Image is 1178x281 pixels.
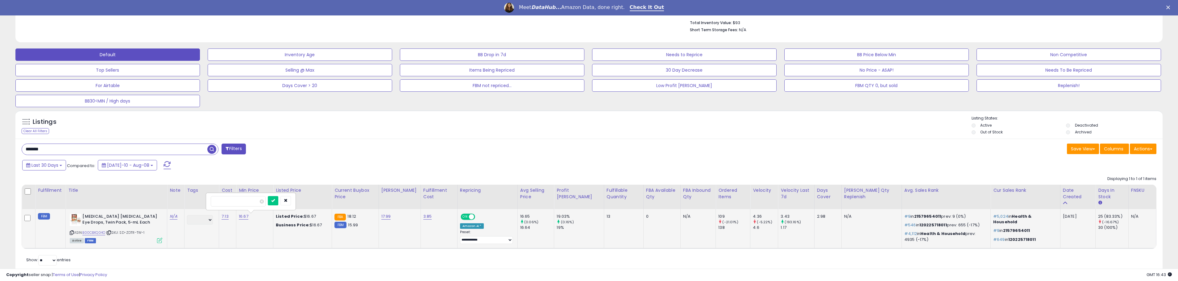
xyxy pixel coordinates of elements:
[520,214,554,219] div: 16.65
[276,187,329,194] div: Listed Price
[22,128,49,134] div: Clear All Filters
[817,214,837,219] div: 2.98
[400,64,584,76] button: Items Being Repriced
[646,214,676,219] div: 0
[690,27,738,32] b: Short Term Storage Fees:
[1131,187,1154,194] div: FNSKU
[520,225,554,230] div: 16.64
[239,187,271,194] div: Min Price
[400,79,584,92] button: FBM not repriced...
[817,187,839,200] div: Days Cover
[67,163,95,169] span: Compared to:
[718,225,750,230] div: 138
[781,187,811,200] div: Velocity Last 7d
[718,187,748,200] div: Ordered Items
[68,187,164,194] div: Title
[15,79,200,92] button: For Airtable
[276,222,310,228] b: Business Price:
[85,238,96,243] span: FBM
[1063,187,1093,200] div: Date Created
[80,272,107,278] a: Privacy Policy
[557,214,604,219] div: 19.03%
[504,3,514,13] img: Profile image for Georgie
[38,213,50,220] small: FBM
[70,238,84,243] span: All listings currently available for purchase on Amazon
[844,214,897,219] div: N/A
[683,214,711,219] div: N/A
[607,187,641,200] div: Fulfillable Quantity
[1063,214,1088,219] div: [DATE]
[784,79,969,92] button: FBM QTY 0, but sold
[106,230,144,235] span: | SKU: SD-ZDTR-TW-1
[784,48,969,61] button: BB Price Below Min
[208,79,392,92] button: Days Cover > 20
[904,213,910,219] span: #9
[98,160,157,170] button: [DATE]-10 - Aug-08
[6,272,29,278] strong: Copyright
[1098,225,1128,230] div: 30 (100%)
[334,187,376,200] div: Current Buybox Price
[381,187,418,194] div: [PERSON_NAME]
[423,213,432,220] a: 3.85
[785,220,801,224] small: (193.16%)
[690,19,1152,26] li: $93
[33,118,56,126] h5: Listings
[980,123,992,128] label: Active
[1166,6,1172,9] div: Close
[841,185,902,209] th: Please note that this number is a calculation based on your required days of coverage and your ve...
[592,64,777,76] button: 30 Day Decrease
[1003,228,1030,233] span: 21579654011
[972,115,1163,121] p: Listing States:
[423,187,455,200] div: Fulfillment Cost
[1131,214,1151,219] div: N/A
[1098,214,1128,219] div: 25 (83.33%)
[980,129,1003,135] label: Out of Stock
[26,257,71,263] span: Show: entries
[993,237,1005,242] span: #649
[993,187,1058,194] div: Cur Sales Rank
[1067,144,1099,154] button: Save View
[722,220,738,224] small: (-21.01%)
[107,162,149,168] span: [DATE]-10 - Aug-08
[460,230,513,244] div: Preset:
[276,213,304,219] b: Listed Price:
[15,95,200,107] button: BB30<MIN / High days
[757,220,772,224] small: (-5.22%)
[993,214,1056,225] p: in
[993,237,1056,242] p: in
[1107,176,1156,182] div: Displaying 1 to 1 of 1 items
[461,214,469,220] span: ON
[977,79,1161,92] button: Replenish!
[904,222,916,228] span: #546
[630,4,664,11] a: Check It Out
[1104,146,1123,152] span: Columns
[1130,144,1156,154] button: Actions
[460,223,484,229] div: Amazon AI *
[460,187,515,194] div: Repricing
[70,214,81,226] img: 41MOloT+VsL._SL40_.jpg
[557,187,601,200] div: Profit [PERSON_NAME]
[904,231,917,237] span: #4,112
[592,79,777,92] button: Low Profit [PERSON_NAME]
[15,48,200,61] button: Default
[208,64,392,76] button: Selling @ Max
[561,220,574,224] small: (0.16%)
[70,214,162,242] div: ASIN:
[1008,237,1036,242] span: 120225718011
[170,213,177,220] a: N/A
[1102,220,1119,224] small: (-16.67%)
[557,225,604,230] div: 19%
[920,231,965,237] span: Health & Household
[208,48,392,61] button: Inventory Age
[781,214,814,219] div: 3.43
[1100,144,1129,154] button: Columns
[784,64,969,76] button: No Price - ASAP!
[474,214,484,220] span: OFF
[185,185,219,209] th: CSV column name: cust_attr_1_Tags
[753,187,775,194] div: Velocity
[904,187,988,194] div: Avg. Sales Rank
[82,230,105,235] a: B00CBXQ04O
[993,213,1031,225] span: Health & Household
[222,144,246,154] button: Filters
[753,225,778,230] div: 4.6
